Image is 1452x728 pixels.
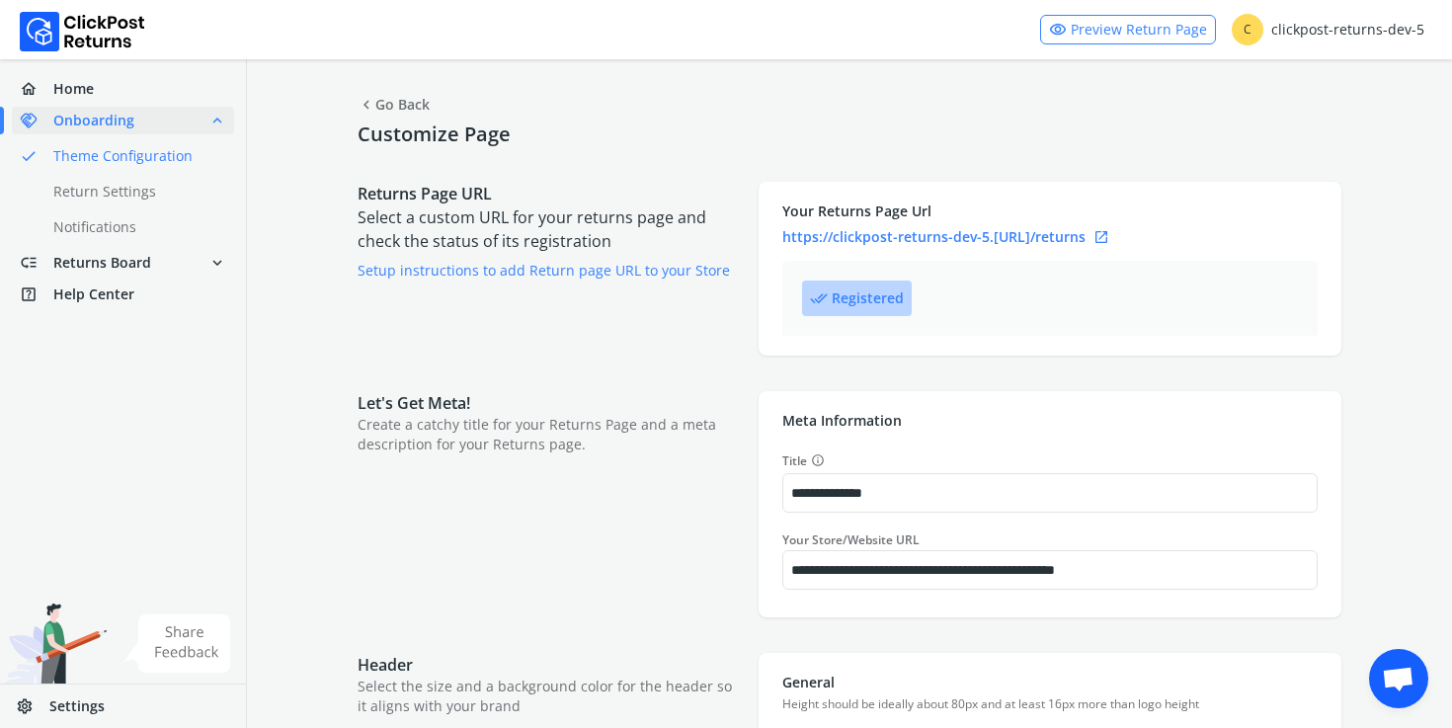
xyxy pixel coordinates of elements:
[358,182,739,205] p: Returns Page URL
[358,653,739,677] p: Header
[1093,225,1109,249] span: open_in_new
[53,284,134,304] span: Help Center
[358,415,739,454] p: Create a catchy title for your Returns Page and a meta description for your Returns page.
[1232,14,1263,45] span: C
[1049,16,1067,43] span: visibility
[782,532,1318,548] label: Your Store/Website URL
[208,107,226,134] span: expand_less
[782,450,1318,471] label: Title
[358,122,1341,146] h4: Customize Page
[358,91,430,119] span: Go Back
[12,213,258,241] a: Notifications
[20,142,38,170] span: done
[12,281,234,308] a: help_centerHelp Center
[20,249,53,277] span: low_priority
[20,281,53,308] span: help_center
[12,142,258,170] a: doneTheme Configuration
[1040,15,1216,44] a: visibilityPreview Return Page
[782,696,1318,712] p: Height should be ideally about 80px and at least 16px more than logo height
[208,249,226,277] span: expand_more
[782,673,1318,692] p: General
[20,12,145,51] img: Logo
[782,411,1318,431] p: Meta Information
[810,284,828,312] span: done_all
[358,91,375,119] span: chevron_left
[20,75,53,103] span: home
[1369,649,1428,708] div: Open chat
[1232,14,1424,45] div: clickpost-returns-dev-5
[358,182,739,356] div: Select a custom URL for your returns page and check the status of its registration
[802,281,912,316] button: done_allRegistered
[12,178,258,205] a: Return Settings
[358,677,739,716] p: Select the size and a background color for the header so it aligns with your brand
[49,696,105,716] span: Settings
[16,692,49,720] span: settings
[53,253,151,273] span: Returns Board
[782,225,1318,249] a: https://clickpost-returns-dev-5.[URL]/returnsopen_in_new
[53,111,134,130] span: Onboarding
[807,450,825,471] button: Title
[20,107,53,134] span: handshake
[53,79,94,99] span: Home
[782,202,1318,221] p: Your Returns Page Url
[358,391,739,415] p: Let's Get Meta!
[811,450,825,470] span: info
[123,614,231,673] img: share feedback
[12,75,234,103] a: homeHome
[358,261,730,280] a: Setup instructions to add Return page URL to your Store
